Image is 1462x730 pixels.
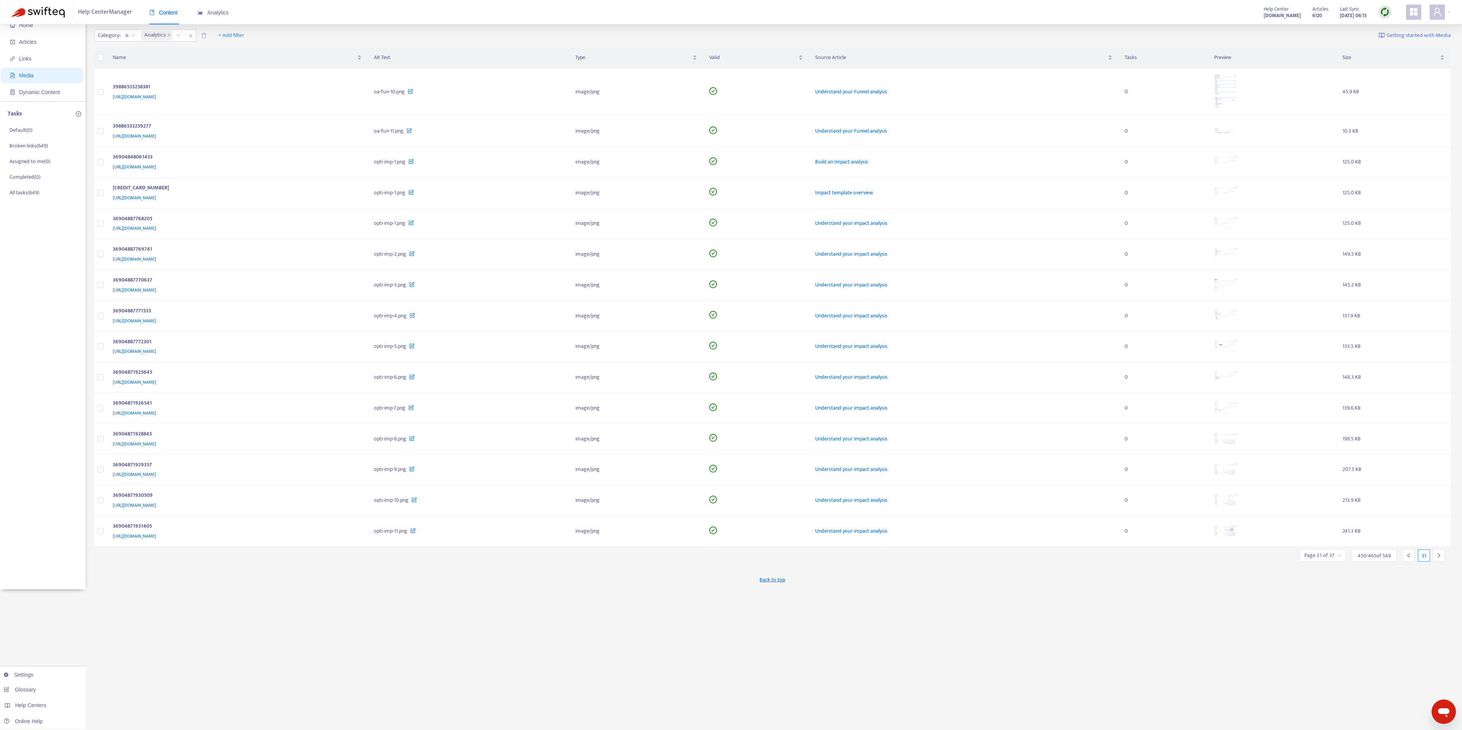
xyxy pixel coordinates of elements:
[815,280,887,289] span: Understand your impact analysis
[709,280,717,288] span: check-circle
[1125,465,1202,474] div: 0
[76,111,81,117] span: plus-circle
[815,465,887,474] span: Understand your impact analysis
[167,33,171,38] span: close
[1214,310,1237,322] img: media-preview
[1342,189,1444,197] div: 125.0 KB
[1336,47,1451,68] th: Size
[113,163,156,171] span: [URL][DOMAIN_NAME]
[1214,128,1237,134] img: media-preview
[1214,464,1237,475] img: media-preview
[815,403,887,412] span: Understand your impact analysis
[1119,47,1208,68] th: Tasks
[1214,218,1237,229] img: media-preview
[815,219,887,227] span: Understand your impact analysis
[569,331,703,362] td: image/png
[1214,248,1237,260] img: media-preview
[113,255,156,263] span: [URL][DOMAIN_NAME]
[113,286,156,294] span: [URL][DOMAIN_NAME]
[569,362,703,393] td: image/png
[374,465,406,474] span: opti-imp-9.png
[19,72,34,78] span: Media
[569,147,703,178] td: image/png
[149,10,178,16] span: Content
[19,39,37,45] span: Articles
[19,89,60,95] span: Dynamic Content
[374,126,404,135] span: oa-fun-11.png
[113,378,156,386] span: [URL][DOMAIN_NAME]
[19,22,33,28] span: Home
[113,501,156,509] span: [URL][DOMAIN_NAME]
[144,31,166,40] span: Analytics
[569,116,703,147] td: image/png
[1214,402,1237,414] img: media-preview
[569,393,703,424] td: image/png
[10,90,15,95] span: container
[113,471,156,478] span: [URL][DOMAIN_NAME]
[198,10,229,16] span: Analytics
[141,31,172,40] span: Analytics
[709,219,717,226] span: check-circle
[1264,11,1301,20] strong: [DOMAIN_NAME]
[569,178,703,208] td: image/png
[569,270,703,301] td: image/png
[374,157,405,166] span: opti-imp-1.png
[1379,32,1385,38] img: image-link
[374,219,405,227] span: opti-imp-1.png
[1125,312,1202,320] div: 0
[709,188,717,195] span: check-circle
[709,434,717,442] span: check-circle
[703,47,809,68] th: Valid
[1342,158,1444,166] div: 125.0 KB
[186,31,196,40] span: close
[1342,219,1444,227] div: 125.0 KB
[113,122,359,132] div: 39886533259277
[809,47,1119,68] th: Source Article
[368,47,569,68] th: Alt Text
[815,496,887,504] span: Understand your impact analysis
[1380,7,1390,17] img: sync.dc5367851b00ba804db3.png
[1342,88,1444,96] div: 45.9 KB
[374,280,406,289] span: opti-imp-3.png
[1125,189,1202,197] div: 0
[709,157,717,165] span: check-circle
[10,56,15,61] span: link
[113,399,359,409] div: 36904871926541
[569,239,703,270] td: image/png
[815,434,887,443] span: Understand your impact analysis
[709,496,717,503] span: check-circle
[1125,373,1202,381] div: 0
[815,126,887,135] span: Understand your Funnel analysis
[113,532,156,540] span: [URL][DOMAIN_NAME]
[815,311,887,320] span: Understand your impact analysis
[107,47,368,68] th: Name
[374,403,405,412] span: opti-imp-7.png
[1125,158,1202,166] div: 0
[374,250,406,258] span: opti-imp-2.png
[1340,5,1359,13] span: Last Sync
[1125,496,1202,504] div: 0
[113,440,156,448] span: [URL][DOMAIN_NAME]
[1436,553,1441,558] span: right
[1379,29,1451,42] a: Getting started with Media
[374,188,405,197] span: opti-imp-1.png
[113,307,359,317] div: 36904887771533
[1125,250,1202,258] div: 0
[113,368,359,378] div: 36904871925645
[95,30,122,41] span: Category :
[4,718,43,724] a: Online Help
[1409,7,1418,16] span: appstore
[709,373,717,380] span: check-circle
[374,527,407,535] span: opti-imp-11.png
[815,157,868,166] span: Build an Impact analysis
[113,53,356,62] span: Name
[374,496,409,504] span: opti-imp-10.png
[569,68,703,116] td: image/png
[760,576,785,584] span: Back to top
[113,430,359,440] div: 36904871928845
[10,189,39,197] p: All tasks ( 649 )
[1342,342,1444,351] div: 133.5 KB
[569,455,703,485] td: image/png
[709,311,717,319] span: check-circle
[4,687,36,693] a: Glossary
